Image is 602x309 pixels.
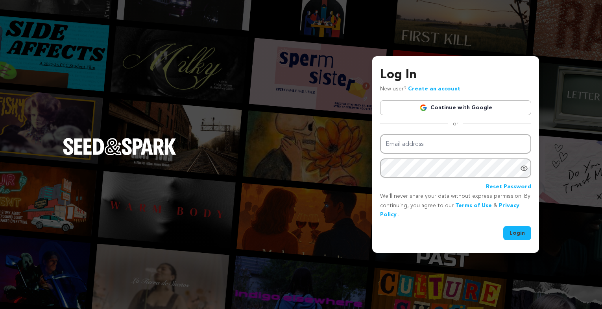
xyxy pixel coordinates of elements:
[380,134,531,154] input: Email address
[455,203,492,208] a: Terms of Use
[419,104,427,112] img: Google logo
[448,120,463,128] span: or
[408,86,460,92] a: Create an account
[520,164,528,172] a: Show password as plain text. Warning: this will display your password on the screen.
[63,138,176,171] a: Seed&Spark Homepage
[486,182,531,192] a: Reset Password
[503,226,531,240] button: Login
[380,100,531,115] a: Continue with Google
[380,66,531,85] h3: Log In
[380,85,460,94] p: New user?
[63,138,176,155] img: Seed&Spark Logo
[380,192,531,220] p: We’ll never share your data without express permission. By continuing, you agree to our & .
